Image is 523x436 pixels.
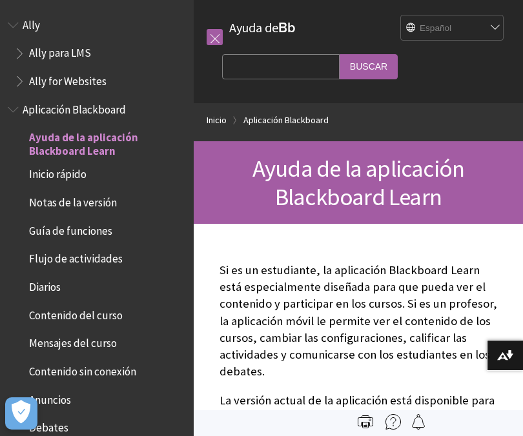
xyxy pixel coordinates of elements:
[29,389,71,406] span: Anuncios
[220,262,497,380] p: Si es un estudiante, la aplicación Blackboard Learn está especialmente diseñada para que pueda ve...
[23,99,126,116] span: Aplicación Blackboard
[29,361,136,378] span: Contenido sin conexión
[340,54,398,79] input: Buscar
[8,14,186,92] nav: Book outline for Anthology Ally Help
[29,417,68,435] span: Debates
[220,392,497,426] p: La versión actual de la aplicación está disponible para dispositivos móviles iOS y Android.
[29,333,117,350] span: Mensajes del curso
[229,19,296,35] a: Ayuda deBb
[5,397,37,430] button: Abrir preferencias
[29,276,61,293] span: Diarios
[29,127,185,157] span: Ayuda de la aplicación Blackboard Learn
[278,19,296,36] strong: Bb
[401,15,504,41] select: Site Language Selector
[29,43,91,60] span: Ally para LMS
[243,112,329,128] a: Aplicación Blackboard
[29,164,87,181] span: Inicio rápido
[29,304,123,322] span: Contenido del curso
[29,70,107,88] span: Ally for Websites
[29,220,112,237] span: Guía de funciones
[385,414,401,430] img: More help
[252,154,464,212] span: Ayuda de la aplicación Blackboard Learn
[29,248,123,266] span: Flujo de actividades
[411,414,426,430] img: Follow this page
[207,112,227,128] a: Inicio
[29,192,117,209] span: Notas de la versión
[23,14,40,32] span: Ally
[358,414,373,430] img: Print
